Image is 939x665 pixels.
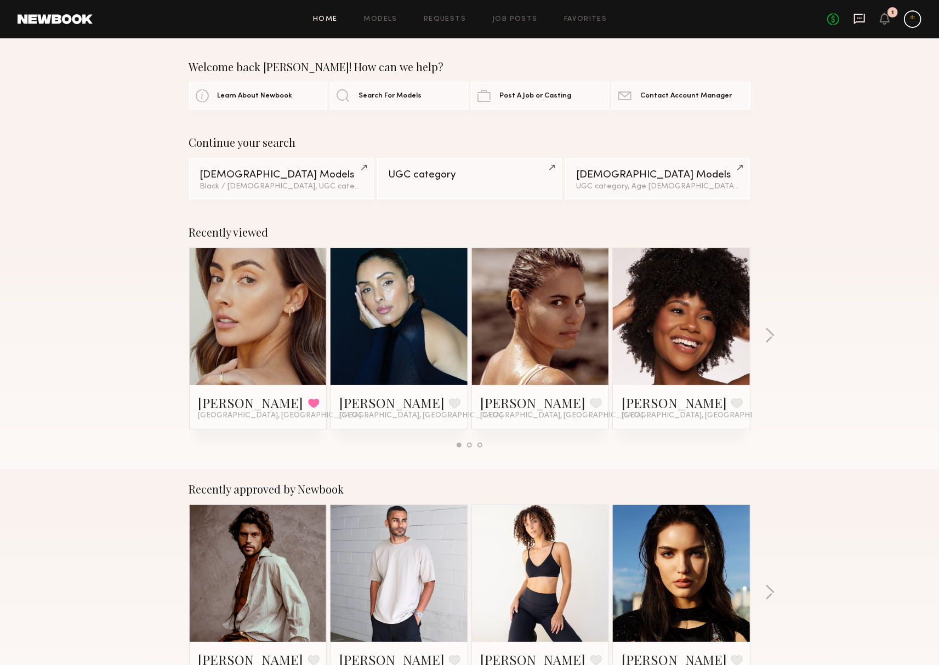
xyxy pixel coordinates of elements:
div: Recently viewed [189,226,750,239]
a: Job Posts [492,16,538,23]
a: [PERSON_NAME] [198,394,304,411]
span: Search For Models [358,93,422,100]
a: Home [313,16,338,23]
span: [GEOGRAPHIC_DATA], [GEOGRAPHIC_DATA] [481,411,644,420]
a: Learn About Newbook [189,82,327,110]
a: [PERSON_NAME] [481,394,586,411]
span: Contact Account Manager [640,93,732,100]
span: [GEOGRAPHIC_DATA], [GEOGRAPHIC_DATA] [622,411,785,420]
a: Requests [424,16,466,23]
span: Learn About Newbook [218,93,293,100]
a: UGC category [377,158,562,199]
a: Post A Job or Casting [471,82,609,110]
div: [DEMOGRAPHIC_DATA] Models [576,170,739,180]
div: Continue your search [189,136,750,149]
a: [DEMOGRAPHIC_DATA] ModelsBlack / [DEMOGRAPHIC_DATA], UGC category [189,158,374,199]
a: Favorites [564,16,607,23]
div: Welcome back [PERSON_NAME]! How can we help? [189,60,750,73]
div: UGC category, Age [DEMOGRAPHIC_DATA] y.o. [576,183,739,191]
a: [PERSON_NAME] [339,394,445,411]
div: Recently approved by Newbook [189,483,750,496]
a: [PERSON_NAME] [622,394,727,411]
span: [GEOGRAPHIC_DATA], [GEOGRAPHIC_DATA] [339,411,503,420]
div: 1 [891,10,894,16]
a: Models [364,16,397,23]
a: [DEMOGRAPHIC_DATA] ModelsUGC category, Age [DEMOGRAPHIC_DATA] y.o. [565,158,750,199]
span: [GEOGRAPHIC_DATA], [GEOGRAPHIC_DATA] [198,411,362,420]
div: Black / [DEMOGRAPHIC_DATA], UGC category [200,183,363,191]
span: Post A Job or Casting [499,93,571,100]
div: UGC category [388,170,551,180]
a: Contact Account Manager [612,82,750,110]
a: Search For Models [330,82,468,110]
div: [DEMOGRAPHIC_DATA] Models [200,170,363,180]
